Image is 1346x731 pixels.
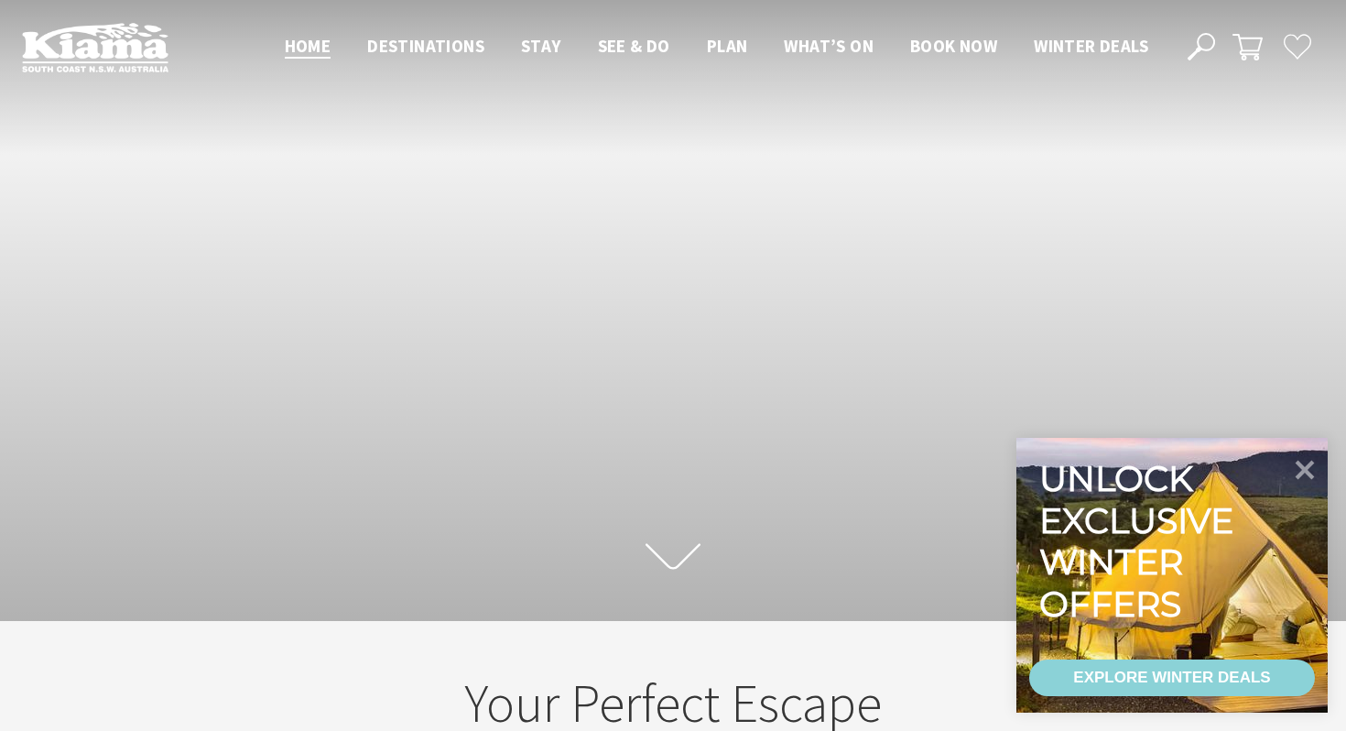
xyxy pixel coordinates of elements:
span: Plan [707,35,748,57]
span: Stay [521,35,561,57]
div: EXPLORE WINTER DEALS [1073,660,1270,696]
span: See & Do [598,35,670,57]
img: Kiama Logo [22,22,168,72]
span: Book now [910,35,997,57]
span: What’s On [784,35,874,57]
div: Unlock exclusive winter offers [1039,458,1242,625]
span: Winter Deals [1034,35,1148,57]
nav: Main Menu [266,32,1167,62]
span: Home [285,35,331,57]
a: EXPLORE WINTER DEALS [1029,660,1315,696]
span: Destinations [367,35,484,57]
